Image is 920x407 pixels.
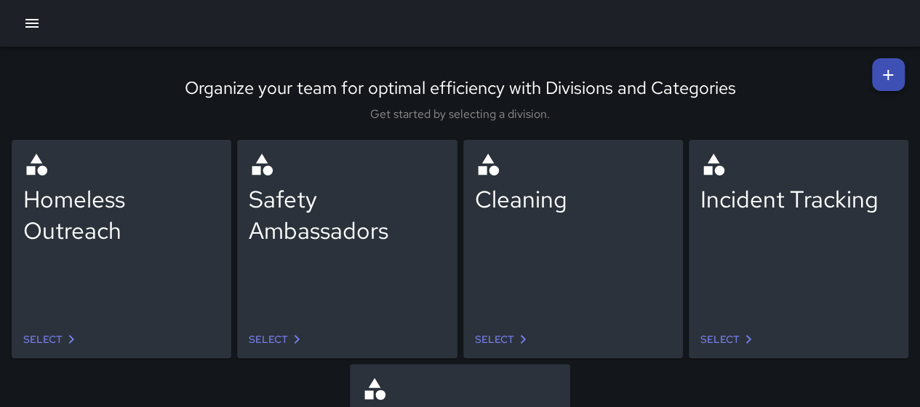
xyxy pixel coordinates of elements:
[700,183,897,215] div: Incident Tracking
[17,326,86,353] a: Select
[30,76,890,99] div: Organize your team for optimal efficiency with Divisions and Categories
[23,183,220,246] div: Homeless Outreach
[695,326,763,353] a: Select
[30,106,890,122] div: Get started by selecting a division.
[469,326,537,353] a: Select
[475,183,671,215] div: Cleaning
[249,183,445,246] div: Safety Ambassadors
[243,326,311,353] a: Select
